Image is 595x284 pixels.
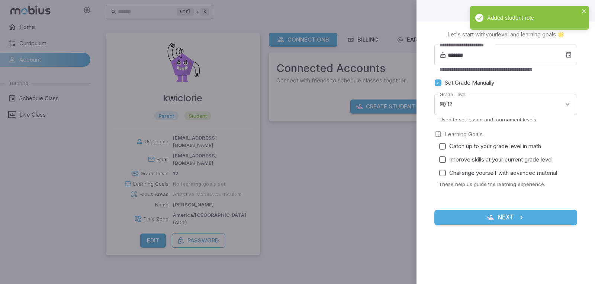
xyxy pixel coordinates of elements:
[447,94,577,115] div: 12
[440,91,467,98] label: Grade Level
[434,210,577,225] button: Next
[439,181,577,187] p: These help us guide the learning experience.
[470,6,589,30] div: Added student role
[582,8,587,15] button: close
[447,30,565,39] p: Let's start with your level and learning goals 🌟
[449,169,557,177] span: Challenge yourself with advanced material
[449,156,553,164] span: Improve skills at your current grade level
[445,79,494,87] span: Set Grade Manually
[440,116,572,123] p: Used to set lesson and tournament levels.
[445,130,483,138] label: Learning Goals
[449,142,541,150] span: Catch up to your grade level in math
